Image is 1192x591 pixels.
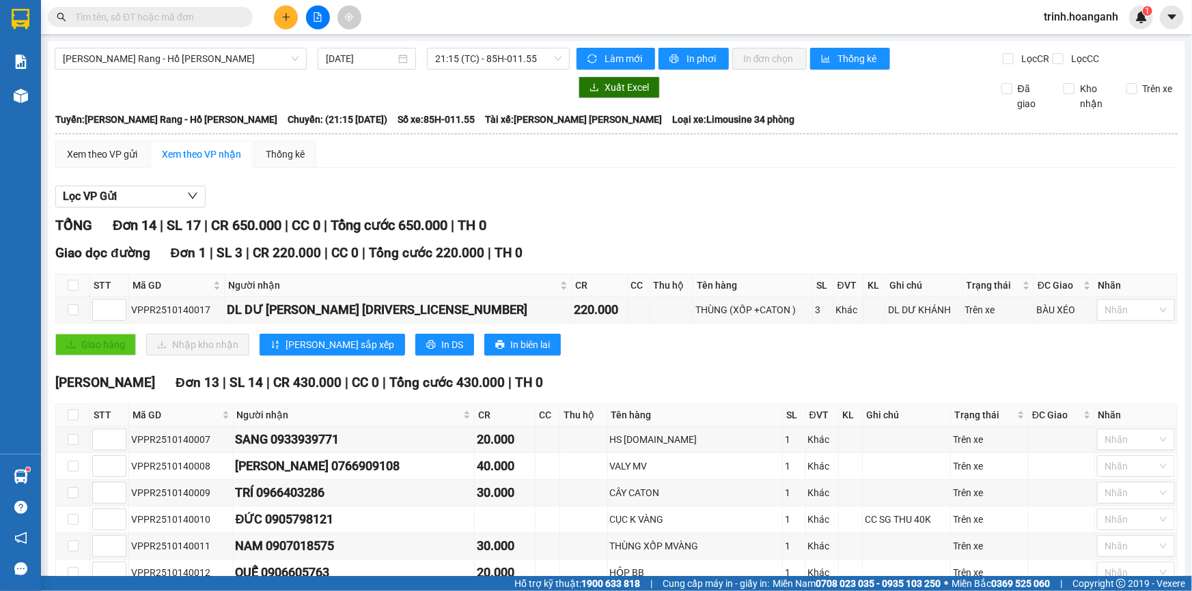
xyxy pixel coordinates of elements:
[991,578,1050,589] strong: 0369 525 060
[605,51,644,66] span: Làm mới
[389,375,505,390] span: Tổng cước 430.000
[695,302,810,317] div: THÙNG (XỐP +CATON )
[133,278,210,293] span: Mã GD
[808,485,837,500] div: Khác
[131,302,222,317] div: VPPR2510140017
[808,538,837,553] div: Khác
[187,190,198,201] span: down
[810,48,890,70] button: bar-chartThống kê
[236,563,472,582] div: QUẾ 0906605763
[362,245,365,261] span: |
[286,337,394,352] span: [PERSON_NAME] sắp xếp
[63,188,117,205] span: Lọc VP Gửi
[669,54,681,65] span: printer
[204,217,208,233] span: |
[230,375,263,390] span: SL 14
[579,76,660,98] button: downloadXuất Excel
[260,334,405,356] button: sort-ascending[PERSON_NAME] sắp xếp
[288,112,387,127] span: Chuyến: (21:15 [DATE])
[587,54,599,65] span: sync
[610,538,781,553] div: THÙNG XỐP MVÀNG
[131,565,231,580] div: VPPR2510140012
[129,560,234,586] td: VPPR2510140012
[167,217,201,233] span: SL 17
[146,334,249,356] button: downloadNhập kho nhận
[14,562,27,575] span: message
[171,245,207,261] span: Đơn 1
[55,217,92,233] span: TỔNG
[834,274,864,297] th: ĐVT
[292,217,320,233] span: CC 0
[14,55,28,69] img: solution-icon
[131,512,231,527] div: VPPR2510140010
[237,407,460,422] span: Người nhận
[1032,407,1081,422] span: ĐC Giao
[574,300,625,319] div: 220.000
[14,470,28,484] img: warehouse-icon
[477,457,533,476] div: 40.000
[693,274,813,297] th: Tên hàng
[886,274,963,297] th: Ghi chú
[57,12,66,22] span: search
[485,112,662,127] span: Tài xế: [PERSON_NAME] [PERSON_NAME]
[227,300,569,319] div: DL DƯ [PERSON_NAME] [DRIVERS_LICENSE_NUMBER]
[783,404,805,427] th: SL
[808,565,837,580] div: Khác
[131,485,231,500] div: VPPR2510140009
[313,12,322,22] span: file-add
[965,302,1032,317] div: Trên xe
[274,5,298,29] button: plus
[785,512,803,527] div: 1
[345,375,348,390] span: |
[821,54,833,65] span: bar-chart
[590,83,599,93] span: download
[572,274,628,297] th: CR
[953,538,1026,553] div: Trên xe
[1060,576,1062,591] span: |
[785,459,803,474] div: 1
[508,375,512,390] span: |
[236,430,472,449] div: SANG 0933939771
[12,9,29,29] img: logo-vxr
[1016,51,1051,66] span: Lọc CR
[55,334,136,356] button: uploadGiao hàng
[1135,11,1148,23] img: icon-new-feature
[129,427,234,453] td: VPPR2510140007
[953,512,1026,527] div: Trên xe
[1033,8,1129,25] span: trinh.hoanganh
[1137,81,1178,96] span: Trên xe
[273,375,342,390] span: CR 430.000
[306,5,330,29] button: file-add
[864,274,886,297] th: KL
[133,407,219,422] span: Mã GD
[732,48,807,70] button: In đơn chọn
[806,404,840,427] th: ĐVT
[236,457,472,476] div: [PERSON_NAME] 0766909108
[266,375,270,390] span: |
[610,459,781,474] div: VALY MV
[1160,5,1184,29] button: caret-down
[808,432,837,447] div: Khác
[1116,579,1126,588] span: copyright
[369,245,484,261] span: Tổng cước 220.000
[210,245,213,261] span: |
[488,245,491,261] span: |
[536,404,560,427] th: CC
[398,112,475,127] span: Số xe: 85H-011.55
[953,432,1026,447] div: Trên xe
[55,245,150,261] span: Giao dọc đường
[435,48,562,69] span: 21:15 (TC) - 85H-011.55
[610,565,781,580] div: HỘP BB
[808,512,837,527] div: Khác
[1145,6,1150,16] span: 1
[285,217,288,233] span: |
[75,10,236,25] input: Tìm tên, số ĐT hoặc mã đơn
[451,217,454,233] span: |
[331,217,447,233] span: Tổng cước 650.000
[131,432,231,447] div: VPPR2510140007
[477,430,533,449] div: 20.000
[344,12,354,22] span: aim
[808,459,837,474] div: Khác
[337,5,361,29] button: aim
[129,297,225,323] td: VPPR2510140017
